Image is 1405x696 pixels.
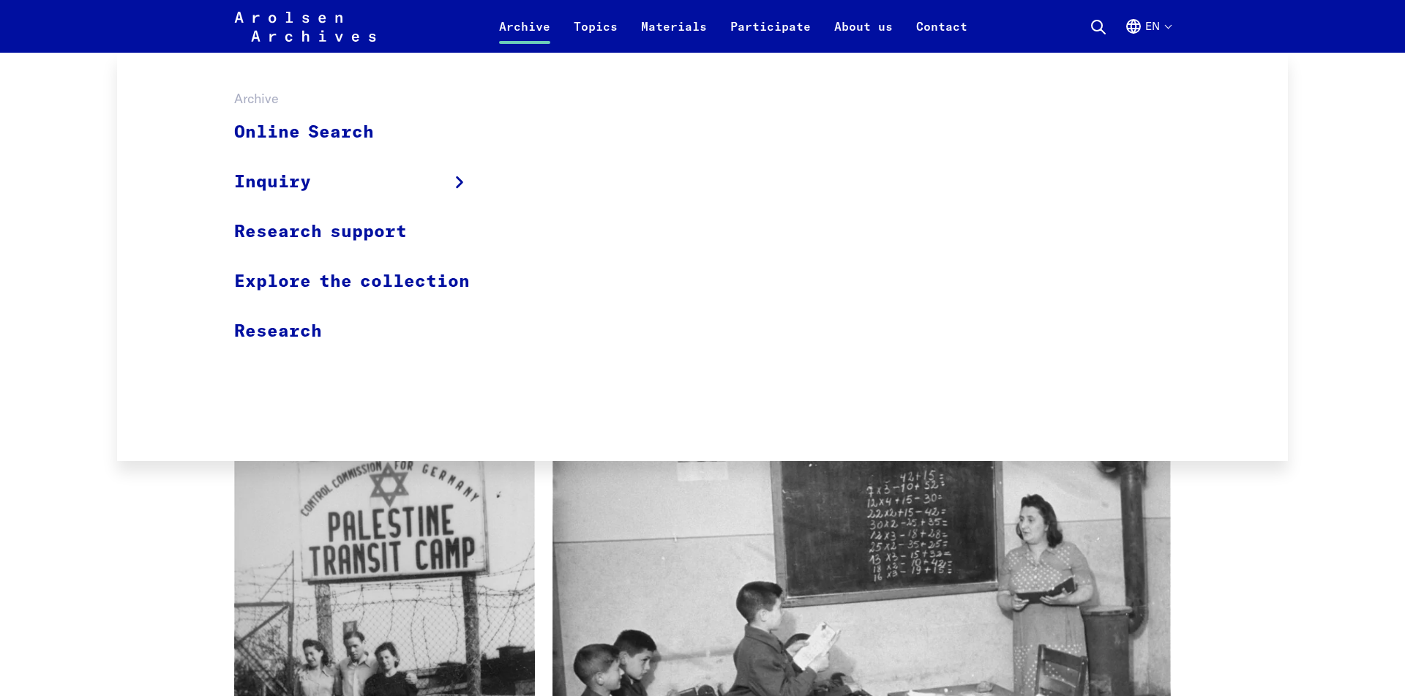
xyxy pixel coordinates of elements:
[234,108,489,356] ul: Archive
[234,169,311,195] span: Inquiry
[234,108,489,157] a: Online Search
[629,18,719,53] a: Materials
[719,18,823,53] a: Participate
[562,18,629,53] a: Topics
[487,9,979,44] nav: Primary
[234,257,489,307] a: Explore the collection
[1125,18,1171,53] button: English, language selection
[487,18,562,53] a: Archive
[234,207,489,257] a: Research support
[234,157,489,207] a: Inquiry
[234,307,489,356] a: Research
[904,18,979,53] a: Contact
[823,18,904,53] a: About us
